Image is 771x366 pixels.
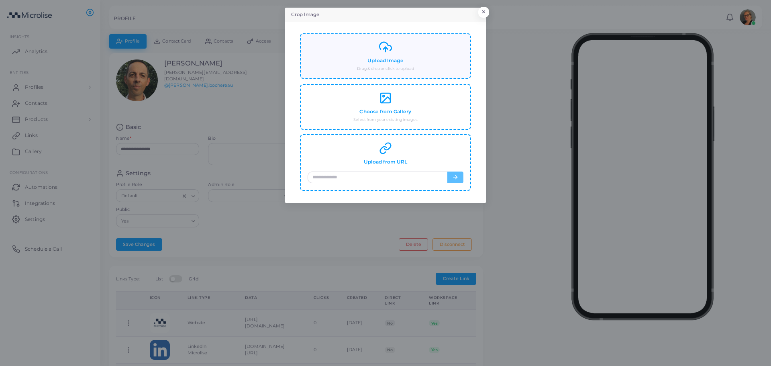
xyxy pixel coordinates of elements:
h4: Upload from URL [364,159,408,165]
button: Close [478,7,489,17]
h5: Crop Image [291,11,319,18]
h4: Upload Image [367,58,403,64]
small: Drag & drop or click to upload [357,66,414,72]
h4: Choose from Gallery [359,109,411,115]
small: Select from your existing images [353,117,418,123]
